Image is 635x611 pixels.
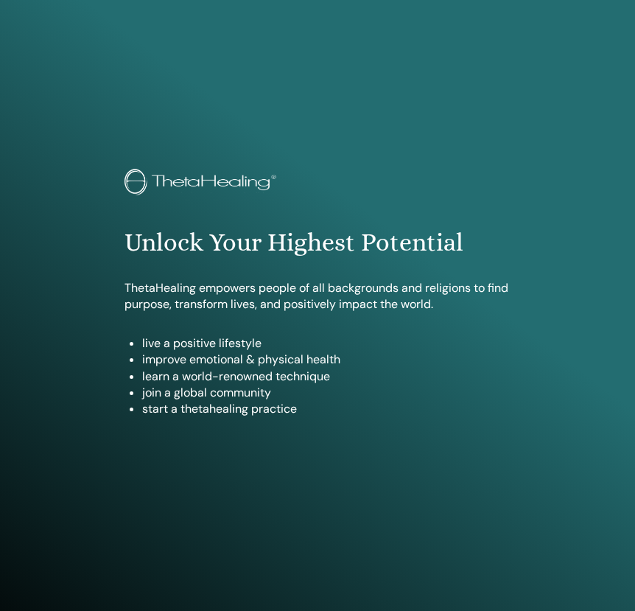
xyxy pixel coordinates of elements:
li: live a positive lifestyle [142,335,511,352]
li: start a thetahealing practice [142,401,511,417]
h1: Unlock Your Highest Potential [124,228,511,258]
li: learn a world-renowned technique [142,369,511,385]
p: ThetaHealing empowers people of all backgrounds and religions to find purpose, transform lives, a... [124,280,511,313]
li: join a global community [142,385,511,401]
li: improve emotional & physical health [142,352,511,368]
